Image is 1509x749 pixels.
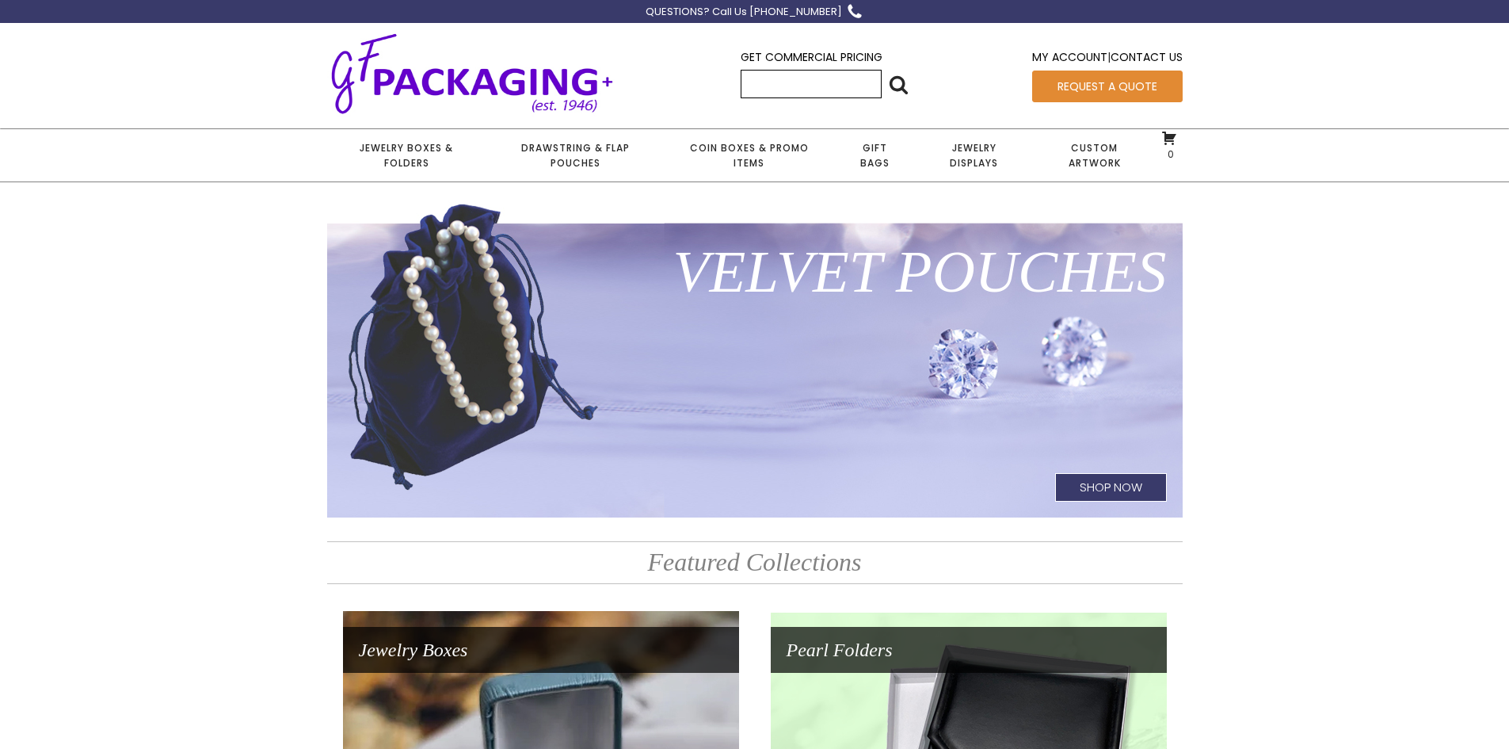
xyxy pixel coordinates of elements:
a: My Account [1032,49,1107,65]
a: Contact Us [1111,49,1183,65]
div: | [1032,48,1183,70]
h1: Jewelry Boxes [343,627,739,673]
a: 0 [1161,130,1177,160]
h2: Featured Collections [327,541,1183,583]
h1: Velvet Pouches [327,216,1183,327]
div: QUESTIONS? Call Us [PHONE_NUMBER] [646,4,842,21]
a: Request a Quote [1032,71,1183,102]
img: GF Packaging + - Established 1946 [327,30,617,117]
a: Velvet PouchesShop Now [327,201,1183,518]
a: Jewelry Boxes & Folders [327,129,486,182]
span: 0 [1164,147,1174,161]
a: Jewelry Displays [916,129,1033,182]
h1: Pearl Folders [771,627,1167,673]
a: Gift Bags [834,129,916,182]
a: Get Commercial Pricing [741,49,882,65]
a: Custom Artwork [1033,129,1156,182]
h1: Shop Now [1055,473,1167,502]
a: Drawstring & Flap Pouches [486,129,664,182]
a: Coin Boxes & Promo Items [664,129,833,182]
